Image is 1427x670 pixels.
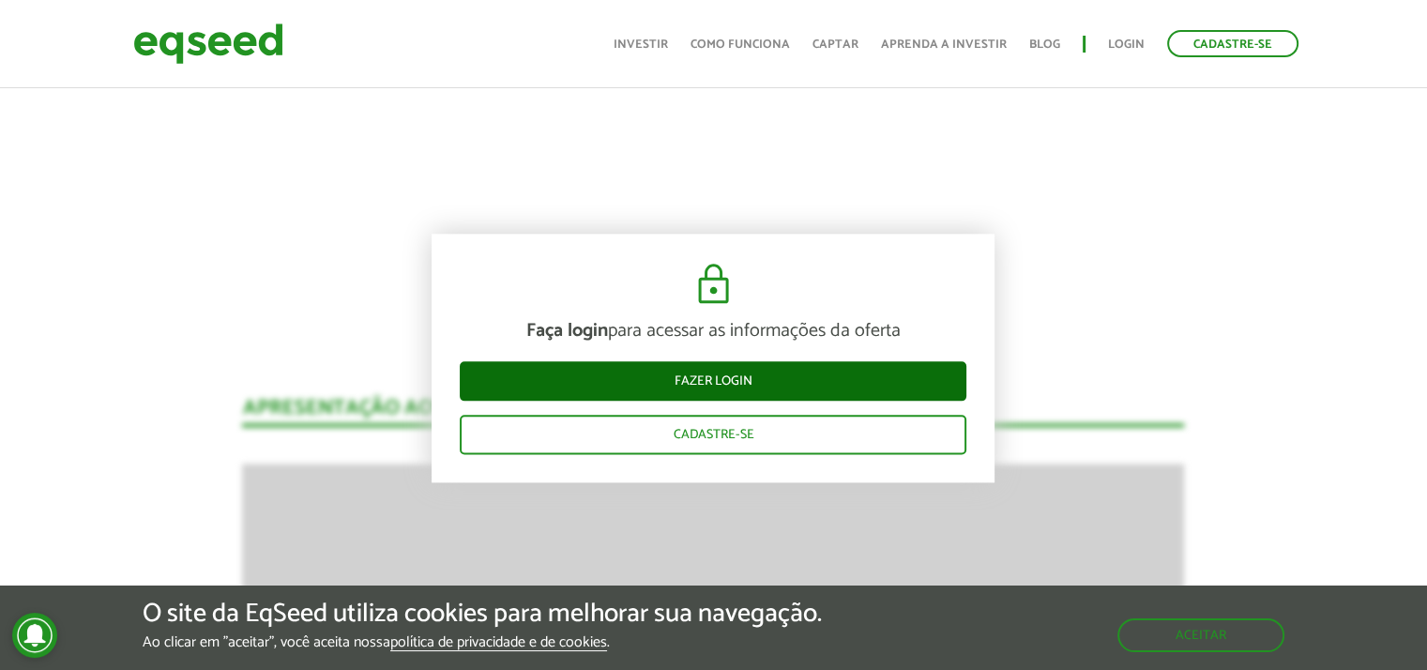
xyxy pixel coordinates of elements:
strong: Faça login [526,316,608,347]
img: EqSeed [133,19,283,69]
a: Fazer login [460,362,966,402]
img: cadeado.svg [691,263,736,308]
p: Ao clicar em "aceitar", você aceita nossa . [143,633,822,651]
a: Como funciona [691,38,790,51]
a: política de privacidade e de cookies [390,635,607,651]
a: Investir [614,38,668,51]
a: Blog [1029,38,1060,51]
h5: O site da EqSeed utiliza cookies para melhorar sua navegação. [143,600,822,629]
a: Aprenda a investir [881,38,1007,51]
a: Login [1108,38,1145,51]
a: Cadastre-se [460,416,966,455]
button: Aceitar [1117,618,1284,652]
a: Cadastre-se [1167,30,1298,57]
a: Captar [812,38,858,51]
p: para acessar as informações da oferta [460,321,966,343]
